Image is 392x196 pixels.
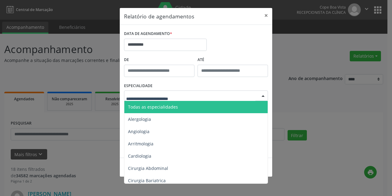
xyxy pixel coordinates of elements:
span: Arritmologia [128,141,153,147]
label: ATÉ [198,55,268,65]
label: De [124,55,194,65]
span: Angiologia [128,129,149,134]
span: Cirurgia Abdominal [128,165,168,171]
label: DATA DE AGENDAMENTO [124,29,172,39]
span: Cardiologia [128,153,151,159]
span: Todas as especialidades [128,104,178,110]
button: Close [260,8,272,23]
span: Cirurgia Bariatrica [128,178,166,183]
h5: Relatório de agendamentos [124,12,194,20]
span: Alergologia [128,116,151,122]
label: ESPECIALIDADE [124,81,153,91]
